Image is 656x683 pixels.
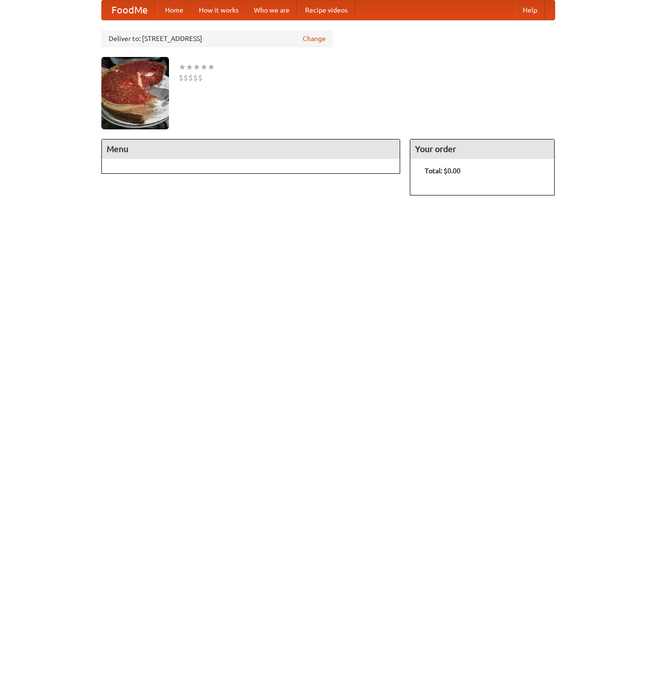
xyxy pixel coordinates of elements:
li: $ [188,72,193,83]
li: ★ [193,62,200,72]
li: ★ [208,62,215,72]
div: Deliver to: [STREET_ADDRESS] [101,30,333,47]
a: How it works [191,0,246,20]
h4: Your order [410,139,554,159]
a: FoodMe [102,0,157,20]
li: $ [193,72,198,83]
img: angular.jpg [101,57,169,129]
a: Home [157,0,191,20]
li: $ [198,72,203,83]
a: Who we are [246,0,297,20]
h4: Menu [102,139,400,159]
a: Change [303,34,326,43]
a: Help [515,0,545,20]
li: $ [179,72,183,83]
b: Total: $0.00 [425,167,461,175]
li: ★ [179,62,186,72]
a: Recipe videos [297,0,355,20]
li: ★ [200,62,208,72]
li: ★ [186,62,193,72]
li: $ [183,72,188,83]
